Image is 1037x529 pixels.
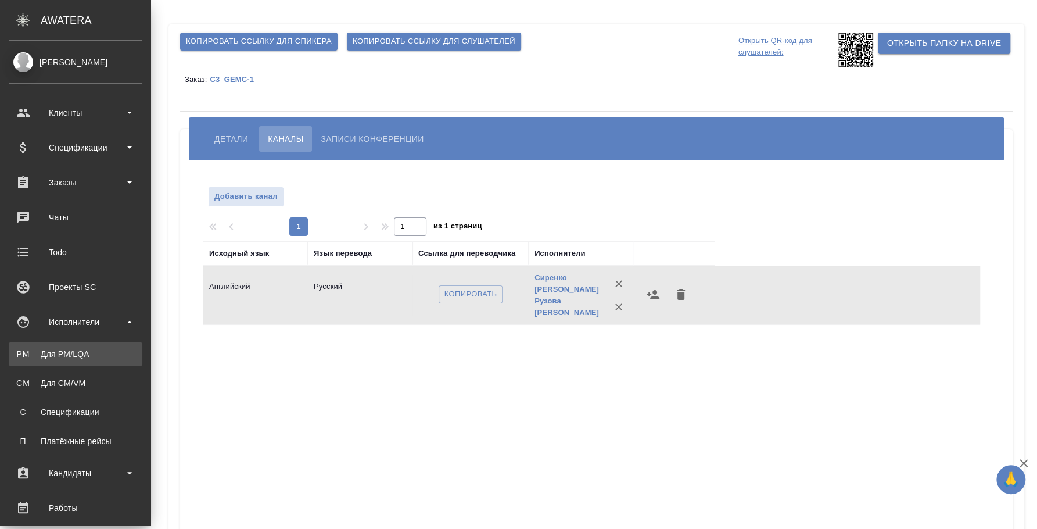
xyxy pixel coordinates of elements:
a: ССпецификации [9,401,142,424]
a: C3_GEMC-1 [210,74,263,84]
a: Работы [3,494,148,523]
button: Копировать ссылку для спикера [180,33,338,51]
span: 🙏 [1001,467,1021,492]
span: Копировать ссылку для слушателей [353,35,515,48]
div: Для CM/VM [15,377,137,389]
a: Рузова [PERSON_NAME] [534,296,599,317]
a: PMДля PM/LQA [9,342,142,366]
span: Детали [214,132,248,146]
td: Русский [308,275,412,316]
button: Удалить канал [667,281,695,309]
div: Клиенты [9,104,142,121]
p: C3_GEMC-1 [210,75,263,84]
div: Исполнители [9,313,142,331]
td: Английский [203,275,308,316]
button: Копировать [439,285,503,303]
a: CMДля CM/VM [9,371,142,395]
div: Работы [9,499,142,517]
p: Открыть QR-код для слушателей: [738,33,835,67]
div: [PERSON_NAME] [9,56,142,69]
div: Исполнители [534,248,586,259]
span: Копировать ссылку для спикера [186,35,332,48]
div: Заказы [9,174,142,191]
button: Удалить [610,298,627,316]
button: Добавить канал [208,187,284,207]
div: Платёжные рейсы [15,435,137,447]
div: Язык перевода [314,248,372,259]
div: Для PM/LQA [15,348,137,360]
span: из 1 страниц [433,219,482,236]
button: Открыть папку на Drive [878,33,1010,54]
button: Удалить [610,275,627,292]
div: Проекты SC [9,278,142,296]
span: Открыть папку на Drive [887,36,1001,51]
span: Копировать [444,288,497,301]
div: Спецификации [9,139,142,156]
p: Заказ: [185,75,210,84]
div: Кандидаты [9,464,142,482]
button: 🙏 [996,465,1025,494]
a: Сиренко [PERSON_NAME] [534,273,599,294]
div: Todo [9,244,142,261]
div: Спецификации [15,406,137,418]
a: Todo [3,238,148,267]
a: Чаты [3,203,148,232]
a: Проекты SC [3,273,148,302]
div: AWATERA [41,9,151,32]
a: ППлатёжные рейсы [9,430,142,453]
span: Записи конференции [321,132,424,146]
div: Ссылка для переводчика [418,248,515,259]
span: Добавить канал [214,190,278,203]
button: Копировать ссылку для слушателей [347,33,521,51]
div: Чаты [9,209,142,226]
button: Назначить исполнителей [639,281,667,309]
div: Исходный язык [209,248,269,259]
span: Каналы [268,132,303,146]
